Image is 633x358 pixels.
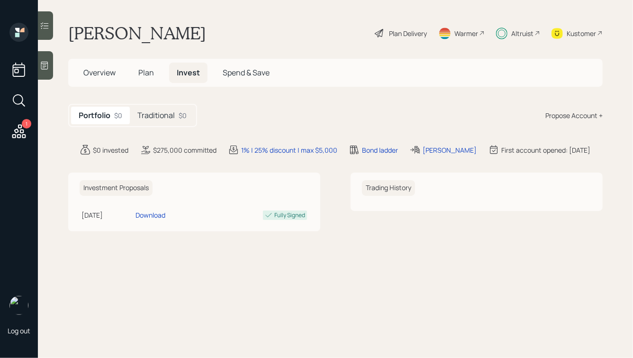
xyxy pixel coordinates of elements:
[567,28,596,38] div: Kustomer
[81,210,132,220] div: [DATE]
[362,180,415,196] h6: Trading History
[501,145,590,155] div: First account opened: [DATE]
[79,111,110,120] h5: Portfolio
[22,119,31,129] div: 1
[454,28,478,38] div: Warmer
[114,110,122,120] div: $0
[93,145,128,155] div: $0 invested
[274,211,305,220] div: Fully Signed
[177,67,200,78] span: Invest
[80,180,153,196] h6: Investment Proposals
[362,145,398,155] div: Bond ladder
[423,145,477,155] div: [PERSON_NAME]
[68,23,206,44] h1: [PERSON_NAME]
[241,145,337,155] div: 1% | 25% discount | max $5,000
[223,67,270,78] span: Spend & Save
[9,296,28,315] img: hunter_neumayer.jpg
[545,110,603,120] div: Propose Account +
[83,67,116,78] span: Overview
[136,210,165,220] div: Download
[138,67,154,78] span: Plan
[389,28,427,38] div: Plan Delivery
[137,111,175,120] h5: Traditional
[153,145,217,155] div: $275,000 committed
[8,326,30,335] div: Log out
[511,28,534,38] div: Altruist
[179,110,187,120] div: $0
